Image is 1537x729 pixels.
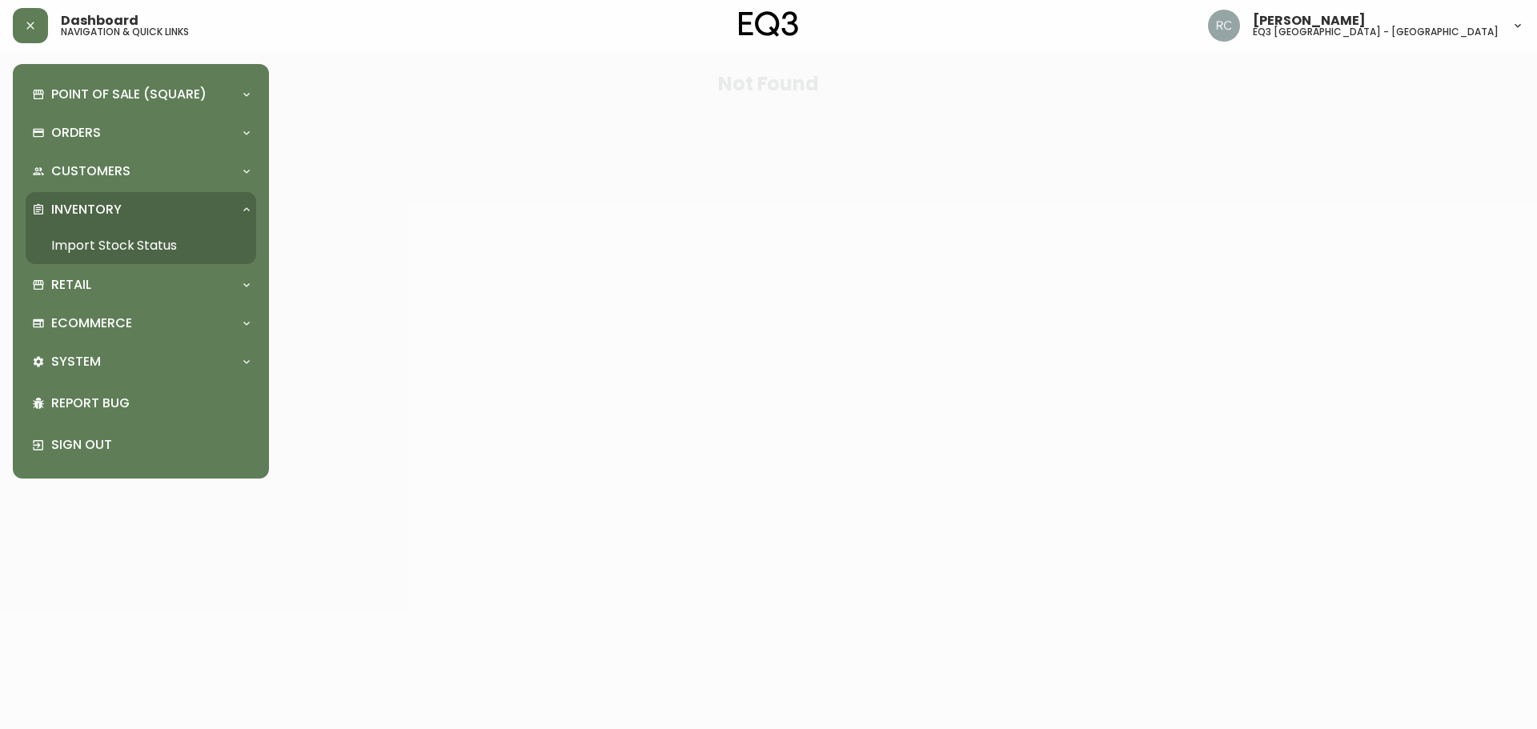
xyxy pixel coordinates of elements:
[61,14,138,27] span: Dashboard
[51,86,207,103] p: Point of Sale (Square)
[51,276,91,294] p: Retail
[26,192,256,227] div: Inventory
[1253,27,1499,37] h5: eq3 [GEOGRAPHIC_DATA] - [GEOGRAPHIC_DATA]
[51,395,250,412] p: Report Bug
[26,383,256,424] div: Report Bug
[51,353,101,371] p: System
[51,201,122,218] p: Inventory
[1253,14,1366,27] span: [PERSON_NAME]
[26,267,256,302] div: Retail
[26,115,256,150] div: Orders
[51,124,101,142] p: Orders
[26,154,256,189] div: Customers
[1208,10,1240,42] img: 75cc83b809079a11c15b21e94bbc0507
[26,77,256,112] div: Point of Sale (Square)
[51,314,132,332] p: Ecommerce
[51,436,250,454] p: Sign Out
[26,306,256,341] div: Ecommerce
[26,227,256,264] a: Import Stock Status
[26,424,256,466] div: Sign Out
[61,27,189,37] h5: navigation & quick links
[26,344,256,379] div: System
[739,11,798,37] img: logo
[51,162,130,180] p: Customers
